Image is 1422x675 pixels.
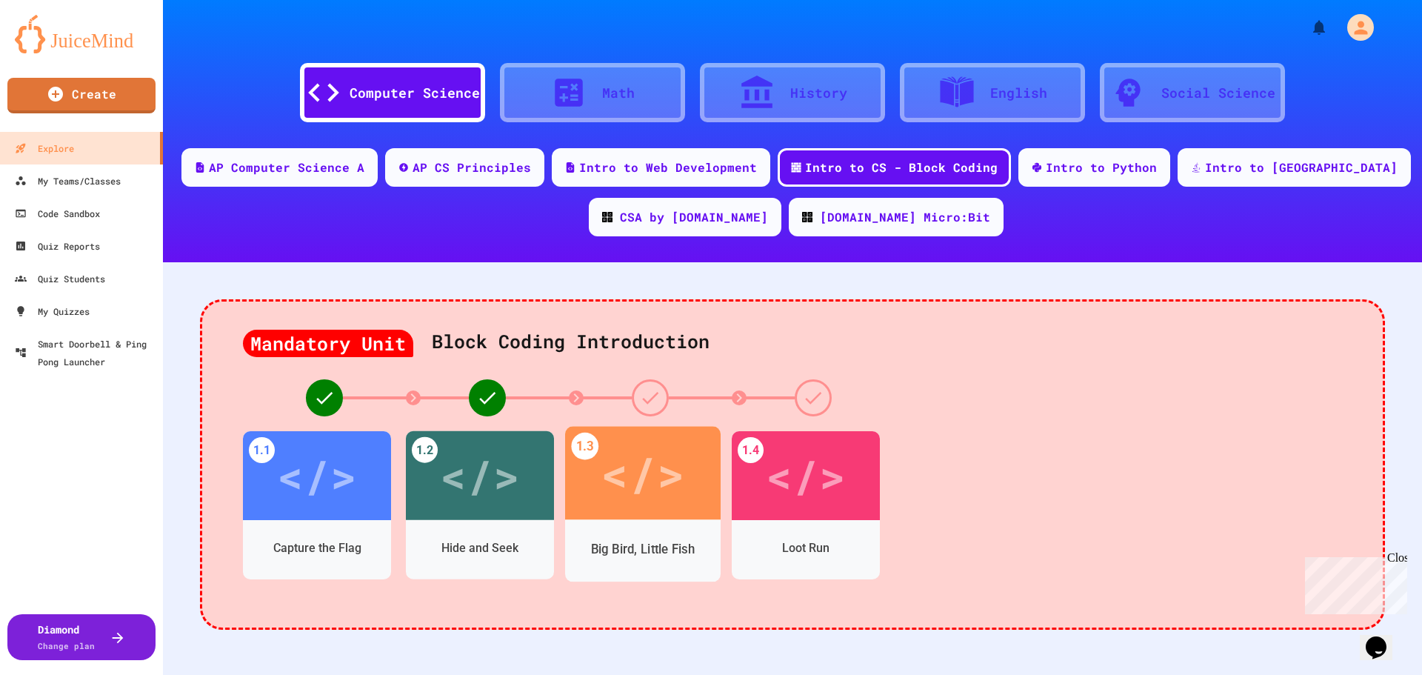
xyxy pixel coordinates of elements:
[7,78,156,113] a: Create
[1299,551,1407,614] iframe: chat widget
[440,442,520,509] div: </>
[273,539,361,557] div: Capture the Flag
[7,614,156,660] button: DiamondChange plan
[413,159,531,176] div: AP CS Principles
[38,640,95,651] span: Change plan
[571,433,598,460] div: 1.3
[243,330,413,358] div: Mandatory Unit
[15,237,100,255] div: Quiz Reports
[782,539,829,557] div: Loot Run
[602,83,635,103] div: Math
[591,539,695,558] div: Big Bird, Little Fish
[766,442,846,509] div: </>
[412,437,438,463] div: 1.2
[620,208,768,226] div: CSA by [DOMAIN_NAME]
[243,313,1342,357] div: Block Coding Introduction
[805,159,998,176] div: Intro to CS - Block Coding
[1360,616,1407,660] iframe: chat widget
[579,159,757,176] div: Intro to Web Development
[277,442,357,509] div: </>
[441,539,518,556] div: Hide and Seek
[1283,15,1332,40] div: My Notifications
[38,622,95,653] div: Diamond
[1046,159,1157,176] div: Intro to Python
[738,437,764,463] div: 1.4
[15,270,105,287] div: Quiz Students
[15,302,90,320] div: My Quizzes
[350,83,480,103] div: Computer Science
[790,83,847,103] div: History
[15,15,148,53] img: logo-orange.svg
[249,437,275,463] div: 1.1
[601,438,684,508] div: </>
[1205,159,1398,176] div: Intro to [GEOGRAPHIC_DATA]
[209,159,364,176] div: AP Computer Science A
[15,139,74,157] div: Explore
[15,172,121,190] div: My Teams/Classes
[602,212,612,222] img: CODE_logo_RGB.png
[1161,83,1275,103] div: Social Science
[6,6,102,94] div: Chat with us now!Close
[1332,10,1378,44] div: My Account
[802,212,812,222] img: CODE_logo_RGB.png
[990,83,1047,103] div: English
[820,208,990,226] div: [DOMAIN_NAME] Micro:Bit
[15,335,157,370] div: Smart Doorbell & Ping Pong Launcher
[15,205,100,222] div: Code Sandbox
